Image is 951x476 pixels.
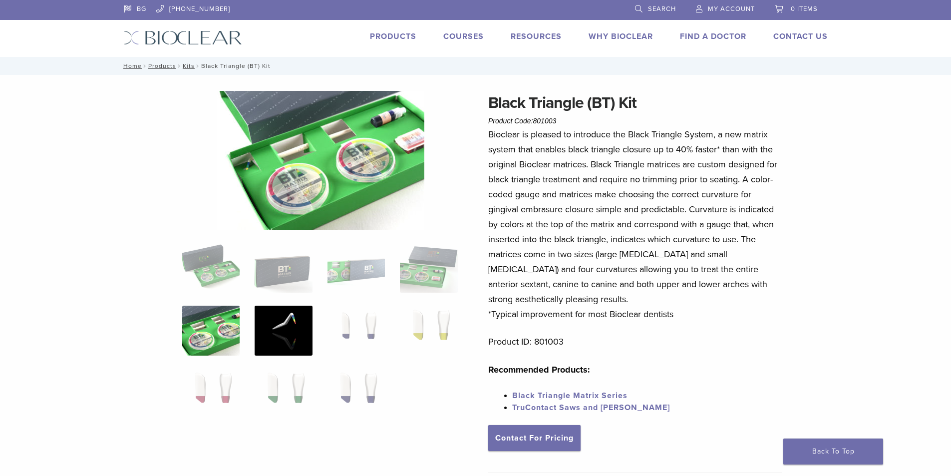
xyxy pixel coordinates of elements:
[708,5,755,13] span: My Account
[783,439,883,465] a: Back To Top
[512,391,628,401] a: Black Triangle Matrix Series
[488,117,556,125] span: Product Code:
[124,30,242,45] img: Bioclear
[400,306,457,356] img: Black Triangle (BT) Kit - Image 8
[488,91,782,115] h1: Black Triangle (BT) Kit
[488,127,782,322] p: Bioclear is pleased to introduce the Black Triangle System, a new matrix system that enables blac...
[217,91,424,230] img: Black Triangle (BT) Kit - Image 5
[182,306,240,356] img: Black Triangle (BT) Kit - Image 5
[176,63,183,68] span: /
[773,31,828,41] a: Contact Us
[488,334,782,349] p: Product ID: 801003
[195,63,201,68] span: /
[443,31,484,41] a: Courses
[327,306,385,356] img: Black Triangle (BT) Kit - Image 7
[791,5,818,13] span: 0 items
[589,31,653,41] a: Why Bioclear
[327,369,385,419] img: Black Triangle (BT) Kit - Image 11
[648,5,676,13] span: Search
[183,62,195,69] a: Kits
[142,63,148,68] span: /
[488,364,590,375] strong: Recommended Products:
[255,306,312,356] img: Black Triangle (BT) Kit - Image 6
[488,425,581,451] a: Contact For Pricing
[533,117,557,125] span: 801003
[120,62,142,69] a: Home
[255,243,312,293] img: Black Triangle (BT) Kit - Image 2
[512,403,670,413] a: TruContact Saws and [PERSON_NAME]
[182,243,240,293] img: Intro-Black-Triangle-Kit-6-Copy-e1548792917662-324x324.jpg
[400,243,457,293] img: Black Triangle (BT) Kit - Image 4
[511,31,562,41] a: Resources
[116,57,835,75] nav: Black Triangle (BT) Kit
[148,62,176,69] a: Products
[182,369,240,419] img: Black Triangle (BT) Kit - Image 9
[370,31,416,41] a: Products
[680,31,746,41] a: Find A Doctor
[255,369,312,419] img: Black Triangle (BT) Kit - Image 10
[327,243,385,293] img: Black Triangle (BT) Kit - Image 3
